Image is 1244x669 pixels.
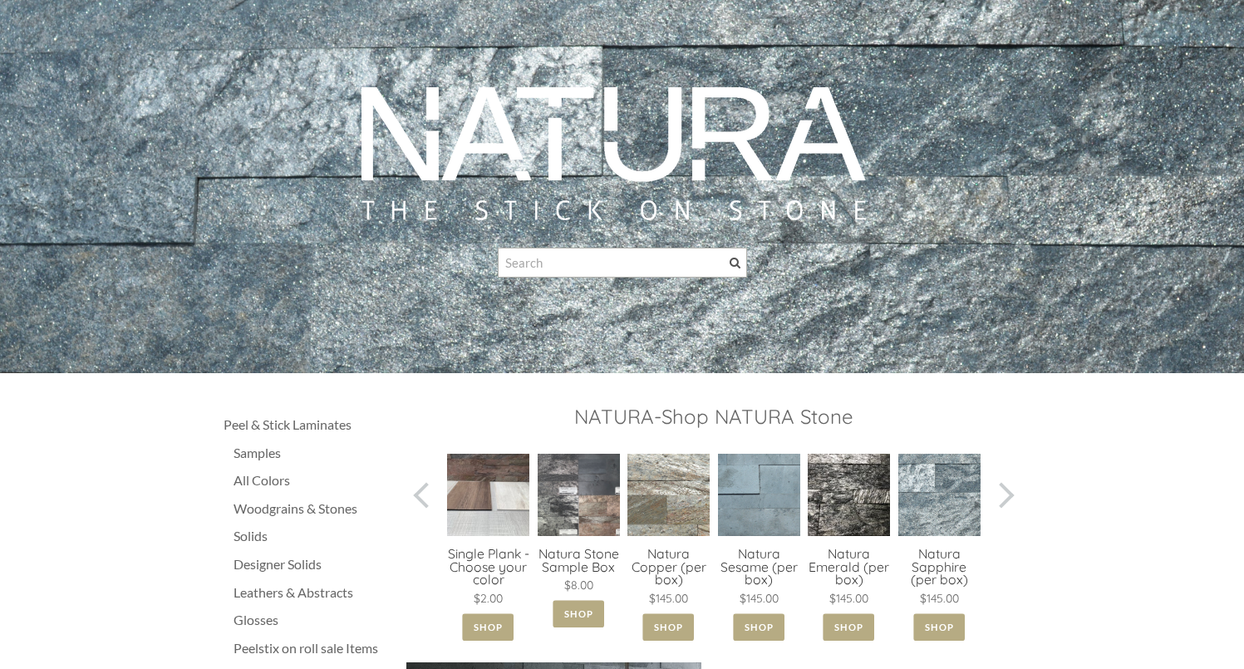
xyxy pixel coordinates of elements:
a: All Colors [234,470,390,490]
a: Leathers & Abstracts [234,583,390,603]
a: Peel & Stick Laminates [224,415,390,435]
a: Samples [234,443,390,463]
input: Search [498,248,747,278]
a: Peelstix on roll sale Items [234,638,390,658]
a: Glosses [234,610,390,630]
font: NATURA-Shop NATURA Stone [574,404,853,429]
img: Picture [361,87,883,226]
a: Woodgrains & Stones [234,499,390,519]
a: Solids [234,526,390,546]
span: Search [730,258,740,268]
a: Designer Solids [234,554,390,574]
